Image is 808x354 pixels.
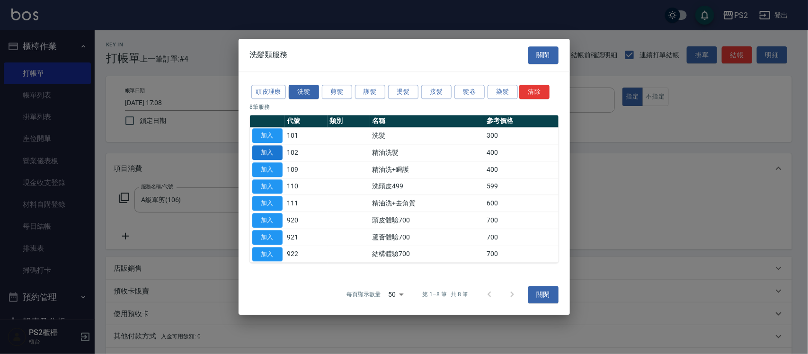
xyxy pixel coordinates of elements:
td: 精油洗+去角質 [370,195,485,212]
td: 300 [484,127,558,144]
th: 參考價格 [484,115,558,128]
th: 類別 [328,115,370,128]
button: 加入 [252,129,283,143]
div: 50 [384,282,407,308]
td: 蘆薈體驗700 [370,229,485,246]
p: 8 筆服務 [250,103,559,112]
td: 600 [484,195,558,212]
td: 結構體驗700 [370,246,485,263]
button: 關閉 [528,46,559,64]
td: 920 [285,212,328,229]
button: 關閉 [528,286,559,303]
button: 接髮 [421,85,452,99]
th: 代號 [285,115,328,128]
button: 髮卷 [454,85,485,99]
button: 加入 [252,213,283,228]
button: 加入 [252,196,283,211]
td: 921 [285,229,328,246]
td: 400 [484,144,558,161]
button: 染髮 [488,85,518,99]
td: 110 [285,178,328,195]
td: 109 [285,161,328,178]
td: 700 [484,229,558,246]
button: 剪髮 [322,85,352,99]
td: 111 [285,195,328,212]
td: 洗髮 [370,127,485,144]
button: 護髮 [355,85,385,99]
td: 400 [484,161,558,178]
td: 頭皮體驗700 [370,212,485,229]
button: 清除 [519,85,550,99]
button: 燙髮 [388,85,418,99]
p: 每頁顯示數量 [346,291,381,299]
button: 加入 [252,230,283,245]
td: 精油洗+瞬護 [370,161,485,178]
button: 加入 [252,162,283,177]
td: 700 [484,212,558,229]
th: 名稱 [370,115,485,128]
td: 700 [484,246,558,263]
td: 精油洗髮 [370,144,485,161]
button: 頭皮理療 [251,85,286,99]
button: 加入 [252,247,283,262]
td: 102 [285,144,328,161]
td: 洗頭皮499 [370,178,485,195]
button: 加入 [252,179,283,194]
button: 洗髮 [289,85,319,99]
td: 101 [285,127,328,144]
span: 洗髮類服務 [250,51,288,60]
td: 922 [285,246,328,263]
p: 第 1–8 筆 共 8 筆 [422,291,468,299]
td: 599 [484,178,558,195]
button: 加入 [252,145,283,160]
